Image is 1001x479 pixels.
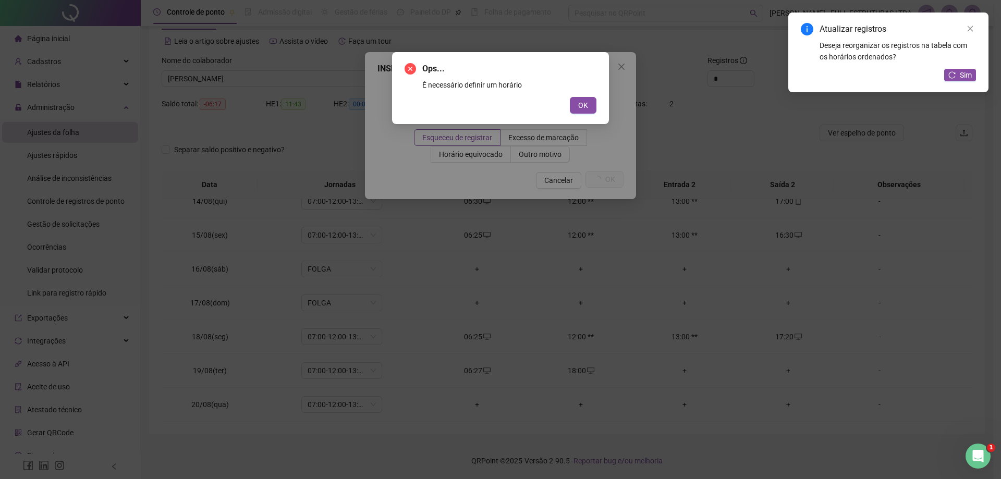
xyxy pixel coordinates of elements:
a: Close [965,23,976,34]
button: OK [570,97,596,114]
span: close [967,25,974,32]
div: Deseja reorganizar os registros na tabela com os horários ordenados? [820,40,976,63]
iframe: Intercom live chat [966,444,991,469]
span: info-circle [801,23,813,35]
span: Ops... [422,63,596,75]
span: OK [578,100,588,111]
span: 1 [987,444,995,452]
span: Sim [960,69,972,81]
div: É necessário definir um horário [422,79,596,91]
div: Atualizar registros [820,23,976,35]
button: Sim [944,69,976,81]
span: reload [948,71,956,79]
span: close-circle [405,63,416,75]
